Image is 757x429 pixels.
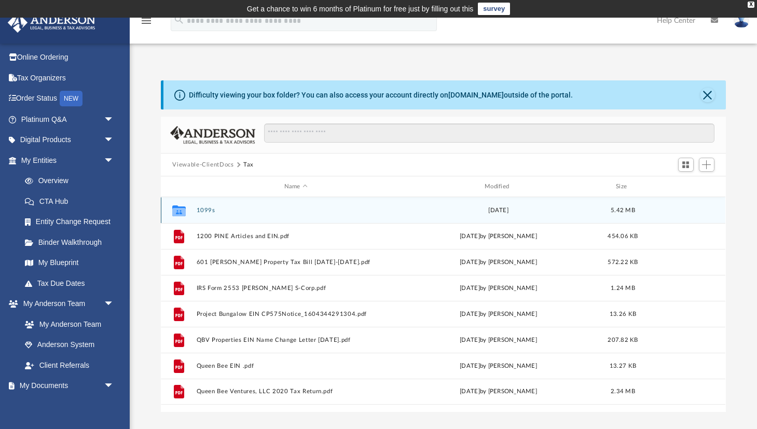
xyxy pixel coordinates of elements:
span: arrow_drop_down [104,376,125,397]
button: QBV Properties EIN Name Change Letter [DATE].pdf [197,337,395,343]
div: Size [602,182,644,191]
div: [DATE] by [PERSON_NAME] [400,258,598,267]
div: [DATE] by [PERSON_NAME] [400,336,598,345]
a: My Blueprint [15,253,125,273]
button: 601 [PERSON_NAME] Property Tax Bill [DATE]-[DATE].pdf [197,259,395,266]
a: Entity Change Request [15,212,130,232]
i: menu [140,15,153,27]
div: [DATE] by [PERSON_NAME] [400,284,598,293]
div: [DATE] by [PERSON_NAME] [400,387,598,396]
div: [DATE] by [PERSON_NAME] [400,310,598,319]
span: arrow_drop_down [104,150,125,171]
a: My Anderson Teamarrow_drop_down [7,294,125,314]
a: Overview [15,171,130,191]
a: CTA Hub [15,191,130,212]
a: Platinum Q&Aarrow_drop_down [7,109,130,130]
div: Name [196,182,395,191]
span: 1.24 MB [611,285,636,291]
a: Client Referrals [15,355,125,376]
a: My Documentsarrow_drop_down [7,376,125,396]
button: 1200 PINE Articles and EIN.pdf [197,233,395,240]
div: NEW [60,91,82,106]
div: grid [161,197,725,412]
div: id [166,182,191,191]
a: survey [478,3,510,15]
a: Online Ordering [7,47,130,68]
span: 454.06 KB [608,233,638,239]
a: [DOMAIN_NAME] [448,91,504,99]
button: Tax [243,160,254,170]
div: Get a chance to win 6 months of Platinum for free just by filling out this [247,3,474,15]
a: My Entitiesarrow_drop_down [7,150,130,171]
button: Switch to Grid View [678,158,694,172]
span: arrow_drop_down [104,130,125,151]
img: Anderson Advisors Platinum Portal [5,12,99,33]
button: Queen Bee EIN .pdf [197,363,395,369]
a: Tax Organizers [7,67,130,88]
button: Close [700,88,715,102]
a: menu [140,20,153,27]
span: 2.34 MB [611,389,636,394]
a: My Anderson Team [15,314,119,335]
div: Difficulty viewing your box folder? You can also access your account directly on outside of the p... [189,90,573,101]
span: 13.26 KB [610,311,636,317]
span: 207.82 KB [608,337,638,343]
button: 1099s [197,207,395,214]
img: User Pic [734,13,749,28]
div: [DATE] by [PERSON_NAME] [400,232,598,241]
i: search [173,14,185,25]
div: close [748,2,754,8]
div: [DATE] [400,206,598,215]
span: arrow_drop_down [104,109,125,130]
a: Binder Walkthrough [15,232,130,253]
button: Add [699,158,714,172]
div: [DATE] by [PERSON_NAME] [400,362,598,371]
div: Modified [399,182,598,191]
button: Project Bungalow EIN CP575Notice_1604344291304.pdf [197,311,395,317]
button: Viewable-ClientDocs [172,160,233,170]
button: IRS Form 2553 [PERSON_NAME] S-Corp.pdf [197,285,395,292]
span: 5.42 MB [611,207,636,213]
span: arrow_drop_down [104,294,125,315]
input: Search files and folders [264,123,714,143]
a: Digital Productsarrow_drop_down [7,130,130,150]
span: 13.27 KB [610,363,636,369]
span: 572.22 KB [608,259,638,265]
a: Order StatusNEW [7,88,130,109]
div: id [649,182,721,191]
a: Anderson System [15,335,125,355]
a: Tax Due Dates [15,273,130,294]
button: Queen Bee Ventures, LLC 2020 Tax Return.pdf [197,388,395,395]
